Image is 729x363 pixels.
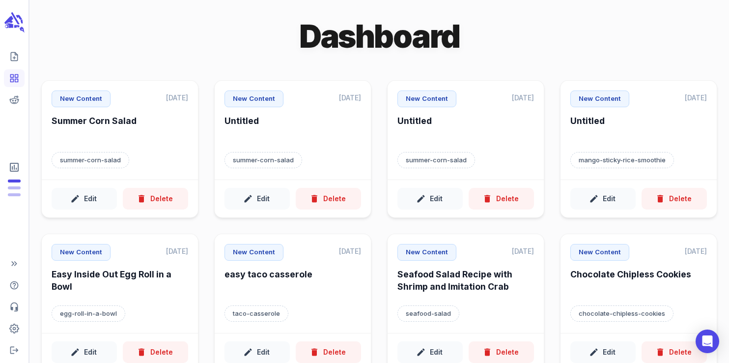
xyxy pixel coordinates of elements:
span: View your content dashboard [4,69,25,87]
p: New Content [397,91,456,107]
h6: Chocolate Chipless Cookies [570,269,707,296]
p: New Content [224,244,283,261]
p: New Content [224,91,283,107]
span: View Subscription & Usage [4,157,25,177]
p: New Content [397,244,456,261]
p: Target keyword: egg-roll-in-a-bowl [52,305,125,322]
h6: Easy Inside Out Egg Roll in a Bowl [52,269,188,296]
button: Edit [570,188,636,210]
p: [DATE] [166,244,188,258]
button: Delete [642,188,707,210]
p: New Content [570,244,629,261]
p: [DATE] [339,244,361,258]
h6: Untitled [397,115,534,142]
p: Target keyword: mango-sticky-rice-smoothie [570,152,674,169]
p: [DATE] [685,91,707,105]
div: Open Intercom Messenger [696,330,719,353]
p: Target keyword: summer-corn-salad [52,152,129,169]
button: Edit [52,188,117,210]
p: New Content [52,244,111,261]
span: Logout [4,341,25,359]
h6: Untitled [224,115,361,142]
span: Posts: 25 of 25 monthly posts used [8,180,21,182]
button: Edit [397,188,463,210]
p: [DATE] [685,244,707,258]
h1: Dashboard [299,16,460,57]
p: Target keyword: seafood-salad [397,305,459,322]
span: Adjust your account settings [4,320,25,337]
span: Create new content [4,48,25,65]
p: Target keyword: summer-corn-salad [397,152,475,169]
h6: Summer Corn Salad [52,115,188,142]
p: Target keyword: taco-casserole [224,305,288,322]
h6: easy taco casserole [224,269,361,296]
span: Output Tokens: 922 of 400,000 monthly tokens used. These limits are based on the last model you u... [8,186,21,189]
p: [DATE] [512,91,534,105]
span: Contact Support [4,298,25,316]
h6: Untitled [570,115,707,142]
span: Help Center [4,276,25,294]
p: [DATE] [166,91,188,105]
span: View your Reddit Intelligence add-on dashboard [4,91,25,109]
h6: Seafood Salad Recipe with Shrimp and Imitation Crab [397,269,534,296]
p: [DATE] [512,244,534,258]
button: Edit [224,188,290,210]
p: New Content [52,91,111,107]
p: New Content [570,91,629,107]
button: Delete [469,188,534,210]
p: Target keyword: chocolate-chipless-cookies [570,305,673,322]
p: Target keyword: summer-corn-salad [224,152,302,169]
span: Input Tokens: 5,734 of 2,000,000 monthly tokens used. These limits are based on the last model yo... [8,193,21,196]
button: Delete [123,188,188,210]
p: [DATE] [339,91,361,105]
button: Delete [296,188,361,210]
span: Expand Sidebar [4,255,25,272]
